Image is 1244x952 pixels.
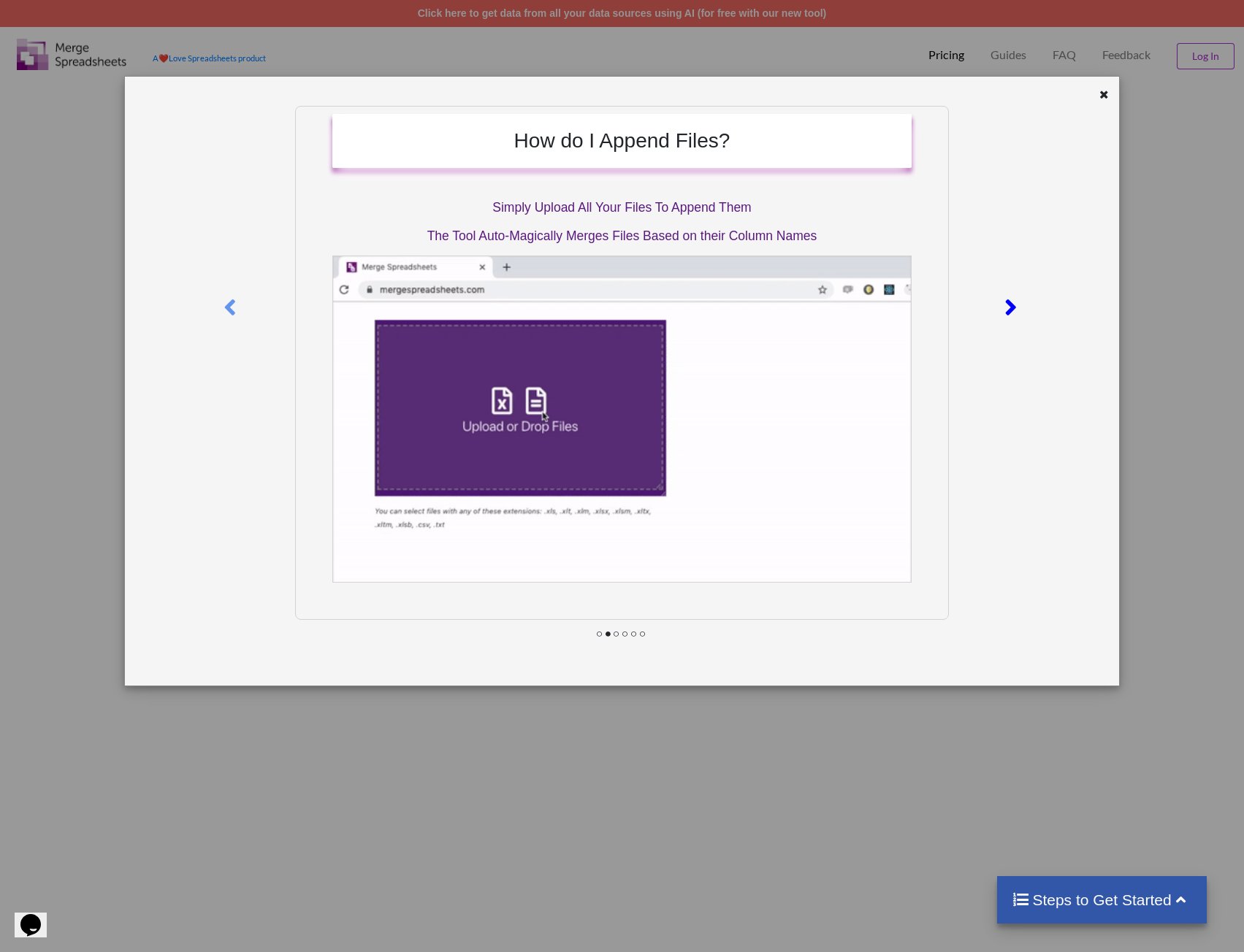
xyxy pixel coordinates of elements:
iframe: chat widget [15,894,61,937]
img: AutoMerge Files [332,256,912,583]
p: The Tool Auto-Magically Merges Files Based on their Column Names [332,227,912,245]
h4: Steps to Get Started [1012,891,1192,909]
p: Simply Upload All Your Files To Append Them [332,199,912,217]
h2: How do I Append Files? [347,128,898,153]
